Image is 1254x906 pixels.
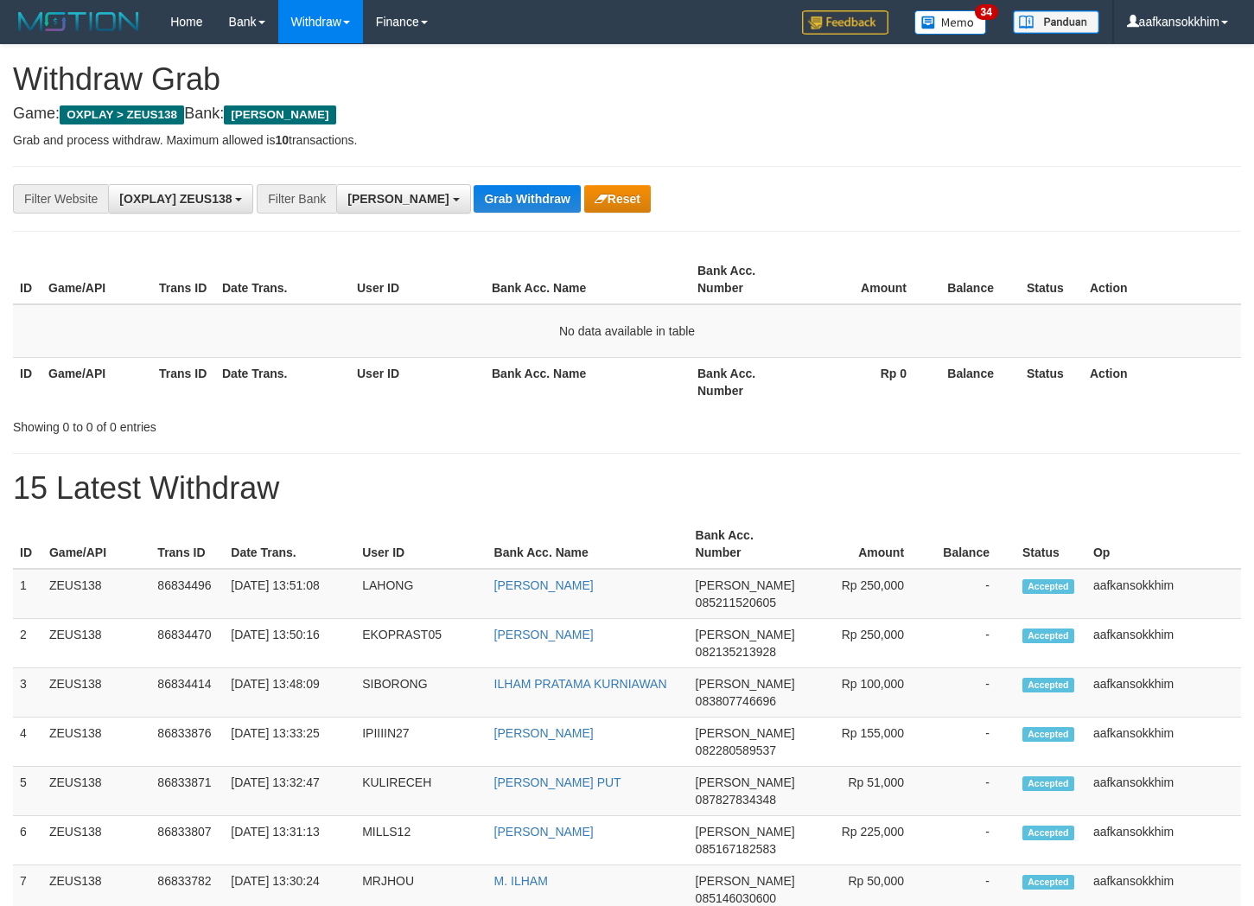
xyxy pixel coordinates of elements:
[42,767,150,816] td: ZEUS138
[13,619,42,668] td: 2
[150,569,224,619] td: 86834496
[119,192,232,206] span: [OXPLAY] ZEUS138
[802,668,930,718] td: Rp 100,000
[355,767,487,816] td: KULIRECEH
[1086,767,1241,816] td: aafkansokkhim
[215,255,350,304] th: Date Trans.
[13,255,41,304] th: ID
[1086,816,1241,865] td: aafkansokkhim
[13,131,1241,149] p: Grab and process withdraw. Maximum allowed is transactions.
[13,520,42,569] th: ID
[224,718,355,767] td: [DATE] 13:33:25
[914,10,987,35] img: Button%20Memo.svg
[224,816,355,865] td: [DATE] 13:31:13
[1086,668,1241,718] td: aafkansokkhim
[275,133,289,147] strong: 10
[1086,718,1241,767] td: aafkansokkhim
[41,357,152,406] th: Game/API
[13,412,510,436] div: Showing 0 to 0 of 0 entries
[355,520,487,569] th: User ID
[350,357,485,406] th: User ID
[13,304,1241,358] td: No data available in table
[696,743,776,757] span: Copy 082280589537 to clipboard
[224,105,335,124] span: [PERSON_NAME]
[224,520,355,569] th: Date Trans.
[494,677,667,691] a: ILHAM PRATAMA KURNIAWAN
[1022,826,1074,840] span: Accepted
[350,255,485,304] th: User ID
[494,775,621,789] a: [PERSON_NAME] PUT
[150,816,224,865] td: 86833807
[150,619,224,668] td: 86834470
[13,718,42,767] td: 4
[1022,579,1074,594] span: Accepted
[224,767,355,816] td: [DATE] 13:32:47
[1015,520,1086,569] th: Status
[930,767,1015,816] td: -
[487,520,689,569] th: Bank Acc. Name
[257,184,336,214] div: Filter Bank
[802,816,930,865] td: Rp 225,000
[930,718,1015,767] td: -
[355,569,487,619] td: LAHONG
[696,874,795,888] span: [PERSON_NAME]
[494,726,594,740] a: [PERSON_NAME]
[930,520,1015,569] th: Balance
[930,619,1015,668] td: -
[933,255,1020,304] th: Balance
[13,184,108,214] div: Filter Website
[1022,776,1074,791] span: Accepted
[1086,520,1241,569] th: Op
[802,767,930,816] td: Rp 51,000
[42,718,150,767] td: ZEUS138
[42,668,150,718] td: ZEUS138
[355,718,487,767] td: IPIIIIN27
[691,357,801,406] th: Bank Acc. Number
[975,4,998,20] span: 34
[355,816,487,865] td: MILLS12
[584,185,651,213] button: Reset
[802,520,930,569] th: Amount
[224,619,355,668] td: [DATE] 13:50:16
[152,357,215,406] th: Trans ID
[224,668,355,718] td: [DATE] 13:48:09
[494,874,548,888] a: M. ILHAM
[13,357,41,406] th: ID
[13,105,1241,123] h4: Game: Bank:
[13,668,42,718] td: 3
[691,255,801,304] th: Bank Acc. Number
[696,645,776,659] span: Copy 082135213928 to clipboard
[696,628,795,641] span: [PERSON_NAME]
[696,726,795,740] span: [PERSON_NAME]
[13,471,1241,506] h1: 15 Latest Withdraw
[13,62,1241,97] h1: Withdraw Grab
[108,184,253,214] button: [OXPLAY] ZEUS138
[13,9,144,35] img: MOTION_logo.png
[485,357,691,406] th: Bank Acc. Name
[802,619,930,668] td: Rp 250,000
[1020,357,1083,406] th: Status
[150,668,224,718] td: 86834414
[1013,10,1099,34] img: panduan.png
[494,825,594,839] a: [PERSON_NAME]
[696,596,776,609] span: Copy 085211520605 to clipboard
[696,825,795,839] span: [PERSON_NAME]
[13,816,42,865] td: 6
[224,569,355,619] td: [DATE] 13:51:08
[930,569,1015,619] td: -
[494,628,594,641] a: [PERSON_NAME]
[689,520,802,569] th: Bank Acc. Number
[696,775,795,789] span: [PERSON_NAME]
[42,816,150,865] td: ZEUS138
[60,105,184,124] span: OXPLAY > ZEUS138
[150,718,224,767] td: 86833876
[355,668,487,718] td: SIBORONG
[696,891,776,905] span: Copy 085146030600 to clipboard
[1022,628,1074,643] span: Accepted
[42,520,150,569] th: Game/API
[696,694,776,708] span: Copy 083807746696 to clipboard
[801,357,933,406] th: Rp 0
[150,520,224,569] th: Trans ID
[930,816,1015,865] td: -
[42,619,150,668] td: ZEUS138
